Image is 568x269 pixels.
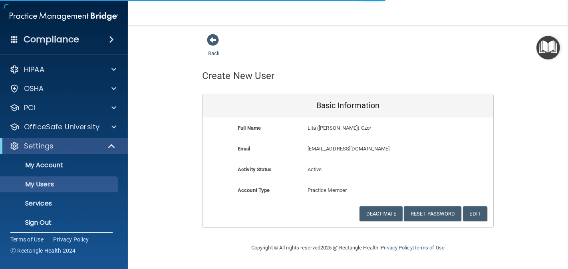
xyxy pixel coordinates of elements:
[5,161,114,169] p: My Account
[414,245,445,251] a: Terms of Use
[53,235,89,243] a: Privacy Policy
[10,65,116,74] a: HIPAA
[24,122,99,132] p: OfficeSafe University
[10,8,118,24] img: PMB logo
[10,103,116,113] a: PCI
[308,144,435,154] p: [EMAIL_ADDRESS][DOMAIN_NAME]
[238,187,270,193] b: Account Type
[10,247,76,255] span: Ⓒ Rectangle Health 2024
[202,235,494,261] div: Copyright © All rights reserved 2025 @ Rectangle Health | |
[24,65,44,74] p: HIPAA
[24,34,79,45] h4: Compliance
[238,146,250,152] b: Email
[308,123,435,133] p: Lita ([PERSON_NAME]) Czor
[202,71,275,81] h4: Create New User
[308,165,389,174] p: Active
[208,41,220,56] a: Back
[528,214,558,244] iframe: Drift Widget Chat Controller
[5,180,114,188] p: My Users
[536,36,560,59] button: Open Resource Center
[5,200,114,208] p: Services
[359,206,403,221] button: Deactivate
[10,122,116,132] a: OfficeSafe University
[381,245,412,251] a: Privacy Policy
[10,235,44,243] a: Terms of Use
[5,219,114,227] p: Sign Out
[10,141,116,151] a: Settings
[404,206,461,221] button: Reset Password
[10,84,116,93] a: OSHA
[203,94,493,117] div: Basic Information
[463,206,487,221] button: Edit
[238,125,261,131] b: Full Name
[24,141,54,151] p: Settings
[238,166,272,172] b: Activity Status
[308,186,389,195] p: Practice Member
[24,84,44,93] p: OSHA
[24,103,35,113] p: PCI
